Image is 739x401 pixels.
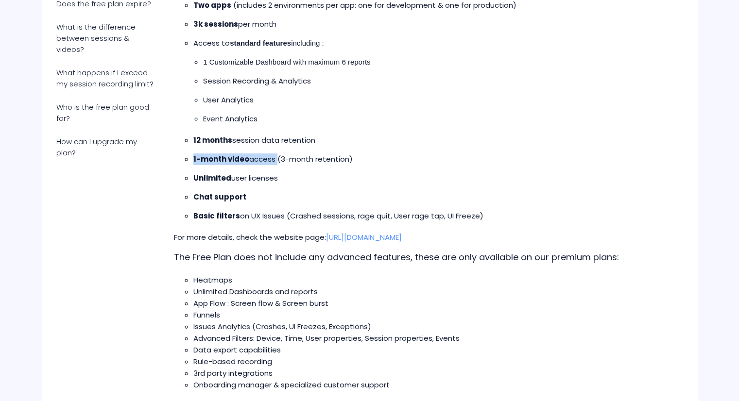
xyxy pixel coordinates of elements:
strong: standard features [230,39,291,47]
p: session data retention [193,134,673,146]
span: Unlimited Dashboards and reports [193,286,318,297]
p: Session Recording & Analytics [203,75,673,87]
p: Event Analytics [203,113,673,125]
a: Who is the free plan good for? [52,97,160,129]
span: 3rd party integrations [193,368,273,378]
span: Onboarding manager & specialized customer support [193,380,390,390]
span: App Flow : Screen flow & Screen burst [193,298,328,308]
strong: 1-month video [193,154,249,164]
a: [URL][DOMAIN_NAME] [326,232,402,242]
span: Issues Analytics (Crashes, UI Freezes, Exceptions) [193,321,371,332]
span: Data export capabilities [193,345,281,355]
p: user licenses [193,172,673,184]
span: Rule-based recording [193,356,272,367]
span: 1 Customizable Dashboard with maximum 6 reports [203,58,370,66]
a: What is the difference between sessions & videos? [52,17,160,60]
span: For more details, check the website page: [174,232,402,242]
a: What happens if I exceed my session recording limit? [52,62,160,94]
p: per month [193,18,673,30]
p: Access to [193,37,673,49]
span: including : [230,39,324,47]
span: Get help [19,7,56,16]
span: Funnels [193,310,220,320]
strong: Basic filters [193,211,240,221]
strong: Unlimited [193,173,231,183]
span: The Free Plan does not include any advanced features, these are only available on our premium plans: [174,251,619,263]
strong: 3k sessions [193,19,238,29]
span: Heatmaps [193,275,232,285]
strong: 12 months [193,135,232,145]
a: How can I upgrade my plan? [52,131,160,163]
span: Advanced Filters: Device, Time, User properties, Session properties, Events [193,333,460,343]
p: on UX Issues (Crashed sessions, rage quit, User rage tap, UI Freeze) [193,210,673,222]
strong: Chat support [193,192,246,202]
p: User Analytics [203,94,673,106]
span: access (3-month retention) [193,154,353,164]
